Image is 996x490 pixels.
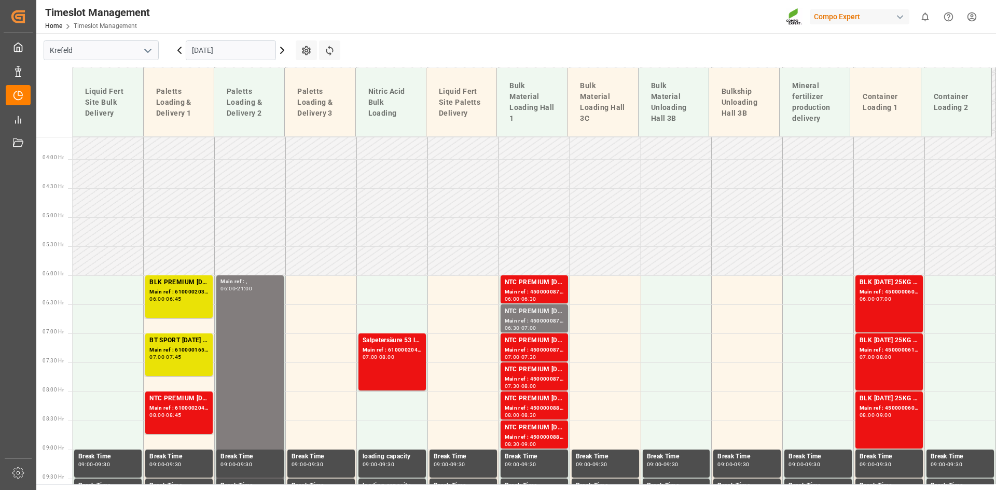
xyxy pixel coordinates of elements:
[505,404,564,413] div: Main ref : 4500000880, 2000000854
[521,355,536,359] div: 07:30
[590,462,592,467] div: -
[220,452,280,462] div: Break Time
[186,40,276,60] input: DD.MM.YYYY
[292,452,351,462] div: Break Time
[860,346,919,355] div: Main ref : 4500000611, 2000000557
[149,394,209,404] div: NTC PREMIUM [DATE] 25kg (x40) D,EN,PLNTC PREMIUM [DATE]+3+TE 600kg BB
[505,346,564,355] div: Main ref : 4500000878, 2000000854
[520,326,521,330] div: -
[732,462,734,467] div: -
[875,355,876,359] div: -
[520,384,521,388] div: -
[875,297,876,301] div: -
[434,462,449,467] div: 09:00
[363,462,378,467] div: 09:00
[43,416,64,422] span: 08:30 Hr
[505,375,564,384] div: Main ref : 4500000879, 2000000854
[140,43,155,59] button: open menu
[860,462,875,467] div: 09:00
[220,286,236,291] div: 06:00
[810,9,909,24] div: Compo Expert
[717,82,771,123] div: Bulkship Unloading Hall 3B
[576,76,629,128] div: Bulk Material Loading Hall 3C
[647,452,706,462] div: Break Time
[43,358,64,363] span: 07:30 Hr
[521,462,536,467] div: 09:30
[576,462,591,467] div: 09:00
[164,297,166,301] div: -
[379,355,394,359] div: 08:00
[505,335,564,346] div: NTC PREMIUM [DATE]+3+TE BULK
[45,22,62,30] a: Home
[931,452,990,462] div: Break Time
[43,155,64,160] span: 04:00 Hr
[937,5,960,29] button: Help Center
[876,355,891,359] div: 08:00
[164,462,166,467] div: -
[505,317,564,326] div: Main ref : 4500000877, 2000000854
[292,462,307,467] div: 09:00
[521,442,536,446] div: 09:00
[43,300,64,305] span: 06:30 Hr
[505,326,520,330] div: 06:30
[576,452,635,462] div: Break Time
[450,462,465,467] div: 09:30
[43,271,64,276] span: 06:00 Hr
[363,452,422,462] div: loading capacity
[859,87,912,117] div: Container Loading 1
[166,462,181,467] div: 09:30
[505,413,520,417] div: 08:00
[520,462,521,467] div: -
[43,387,64,393] span: 08:00 Hr
[876,462,891,467] div: 09:30
[505,297,520,301] div: 06:00
[947,462,962,467] div: 09:30
[505,365,564,375] div: NTC PREMIUM [DATE]+3+TE BULK
[860,288,919,297] div: Main ref : 4500000608, 2000000557
[717,452,777,462] div: Break Time
[520,355,521,359] div: -
[149,335,209,346] div: BT SPORT [DATE] 25%UH 3M 25kg (x40) INTFLO T PERM [DATE] 25kg (x40) INTHAK Grün 20-5-10-2 25kg (x...
[521,326,536,330] div: 07:00
[505,442,520,446] div: 08:30
[43,474,64,480] span: 09:30 Hr
[505,76,559,128] div: Bulk Material Loading Hall 1
[788,76,841,128] div: Mineral fertilizer production delivery
[789,462,804,467] div: 09:00
[44,40,159,60] input: Type to search/select
[520,297,521,301] div: -
[804,462,805,467] div: -
[364,82,418,123] div: Nitric Acid Bulk Loading
[860,297,875,301] div: 06:00
[149,346,209,355] div: Main ref : 6100001659, 2000000603 2000001179;2000000603 2000000603;2000000616
[505,452,564,462] div: Break Time
[149,277,209,288] div: BLK PREMIUM [DATE] 50kg(x21)D,EN,PL,FNLNTC PREMIUM [DATE] 25kg (x40) D,EN,PLFLO T CLUB [DATE] 25k...
[149,413,164,417] div: 08:00
[43,184,64,189] span: 04:30 Hr
[95,462,110,467] div: 09:30
[223,82,276,123] div: Paletts Loading & Delivery 2
[876,297,891,301] div: 07:00
[149,297,164,301] div: 06:00
[434,452,493,462] div: Break Time
[236,462,237,467] div: -
[45,5,150,20] div: Timeslot Management
[149,355,164,359] div: 07:00
[521,413,536,417] div: 08:30
[875,462,876,467] div: -
[647,76,700,128] div: Bulk Material Unloading Hall 3B
[520,442,521,446] div: -
[236,286,237,291] div: -
[43,445,64,451] span: 09:00 Hr
[805,462,820,467] div: 09:30
[237,286,252,291] div: 21:00
[810,7,914,26] button: Compo Expert
[293,82,347,123] div: Paletts Loading & Delivery 3
[717,462,732,467] div: 09:00
[505,433,564,442] div: Main ref : 4500000881, 2000000854
[78,452,137,462] div: Break Time
[81,82,135,123] div: Liquid Fert Site Bulk Delivery
[149,452,209,462] div: Break Time
[860,277,919,288] div: BLK [DATE] 25KG (x42) INT MTO
[166,355,181,359] div: 07:45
